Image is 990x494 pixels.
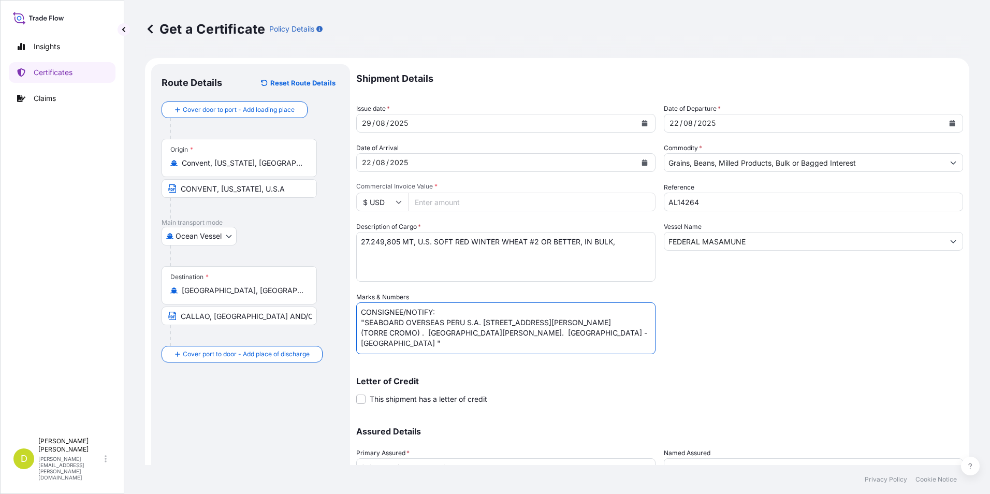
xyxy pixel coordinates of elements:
[34,41,60,52] p: Insights
[38,456,103,481] p: [PERSON_NAME][EMAIL_ADDRESS][PERSON_NAME][DOMAIN_NAME]
[270,78,336,88] p: Reset Route Details
[356,458,656,477] button: Select a primary assured
[182,285,304,296] input: Destination
[162,101,308,118] button: Cover door to port - Add loading place
[664,448,710,458] label: Named Assured
[668,117,680,129] div: day,
[183,105,295,115] span: Cover door to port - Add loading place
[162,77,222,89] p: Route Details
[372,156,375,169] div: /
[696,117,717,129] div: year,
[170,146,193,154] div: Origin
[361,462,445,473] span: Select a primary assured
[375,117,386,129] div: month,
[386,156,389,169] div: /
[375,156,386,169] div: month,
[389,117,409,129] div: year,
[356,143,399,153] span: Date of Arrival
[664,232,944,251] input: Type to search vessel name or IMO
[664,104,721,114] span: Date of Departure
[9,62,115,83] a: Certificates
[865,475,907,484] a: Privacy Policy
[21,454,27,464] span: D
[162,179,317,198] input: Text to appear on certificate
[361,117,372,129] div: day,
[9,36,115,57] a: Insights
[176,231,222,241] span: Ocean Vessel
[915,475,957,484] a: Cookie Notice
[944,153,963,172] button: Show suggestions
[664,222,702,232] label: Vessel Name
[145,21,265,37] p: Get a Certificate
[386,117,389,129] div: /
[183,349,310,359] span: Cover port to door - Add place of discharge
[664,153,944,172] input: Type to search commodity
[356,104,390,114] span: Issue date
[162,346,323,362] button: Cover port to door - Add place of discharge
[182,158,304,168] input: Origin
[664,143,702,153] label: Commodity
[256,75,340,91] button: Reset Route Details
[356,222,421,232] label: Description of Cargo
[361,156,372,169] div: day,
[34,93,56,104] p: Claims
[944,232,963,251] button: Show suggestions
[664,193,963,211] input: Enter booking reference
[389,156,409,169] div: year,
[944,115,960,132] button: Calendar
[356,427,963,435] p: Assured Details
[356,182,656,191] span: Commercial Invoice Value
[356,448,410,458] span: Primary Assured
[162,307,317,325] input: Text to appear on certificate
[9,88,115,109] a: Claims
[356,377,963,385] p: Letter of Credit
[269,24,314,34] p: Policy Details
[38,437,103,454] p: [PERSON_NAME] [PERSON_NAME]
[636,115,653,132] button: Calendar
[408,193,656,211] input: Enter amount
[372,117,375,129] div: /
[356,292,409,302] label: Marks & Numbers
[636,154,653,171] button: Calendar
[680,117,682,129] div: /
[694,117,696,129] div: /
[162,227,237,245] button: Select transport
[34,67,72,78] p: Certificates
[162,219,340,227] p: Main transport mode
[356,64,963,93] p: Shipment Details
[370,394,487,404] span: This shipment has a letter of credit
[682,117,694,129] div: month,
[170,273,209,281] div: Destination
[664,182,694,193] label: Reference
